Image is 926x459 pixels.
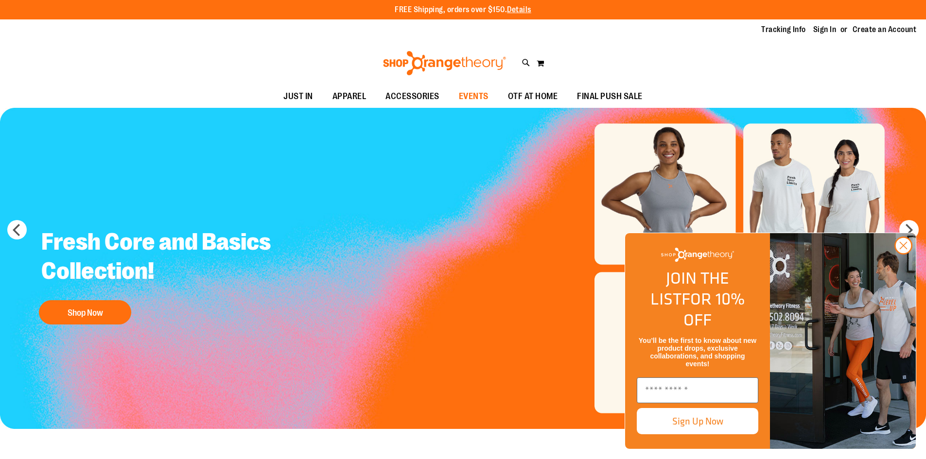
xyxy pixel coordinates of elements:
[459,85,489,107] span: EVENTS
[615,223,926,459] div: FLYOUT Form
[853,24,917,35] a: Create an Account
[382,51,507,75] img: Shop Orangetheory
[681,287,745,332] span: FOR 10% OFF
[7,220,27,239] button: prev
[34,220,293,329] a: Fresh Core and Basics Collection! Shop Now
[385,85,439,107] span: ACCESSORIES
[899,220,919,239] button: next
[650,266,729,311] span: JOIN THE LIST
[577,85,643,107] span: FINAL PUSH SALE
[498,85,568,108] a: OTF AT HOME
[637,408,758,434] button: Sign Up Now
[813,24,837,35] a: Sign In
[770,233,916,449] img: Shop Orangtheory
[567,85,652,108] a: FINAL PUSH SALE
[637,377,758,403] input: Enter email
[661,248,734,262] img: Shop Orangetheory
[761,24,806,35] a: Tracking Info
[395,4,531,16] p: FREE Shipping, orders over $150.
[39,300,131,324] button: Shop Now
[507,5,531,14] a: Details
[376,85,449,108] a: ACCESSORIES
[332,85,367,107] span: APPAREL
[323,85,376,108] a: APPAREL
[508,85,558,107] span: OTF AT HOME
[274,85,323,108] a: JUST IN
[283,85,313,107] span: JUST IN
[894,237,912,255] button: Close dialog
[449,85,498,108] a: EVENTS
[639,337,756,368] span: You’ll be the first to know about new product drops, exclusive collaborations, and shopping events!
[34,220,293,295] h2: Fresh Core and Basics Collection!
